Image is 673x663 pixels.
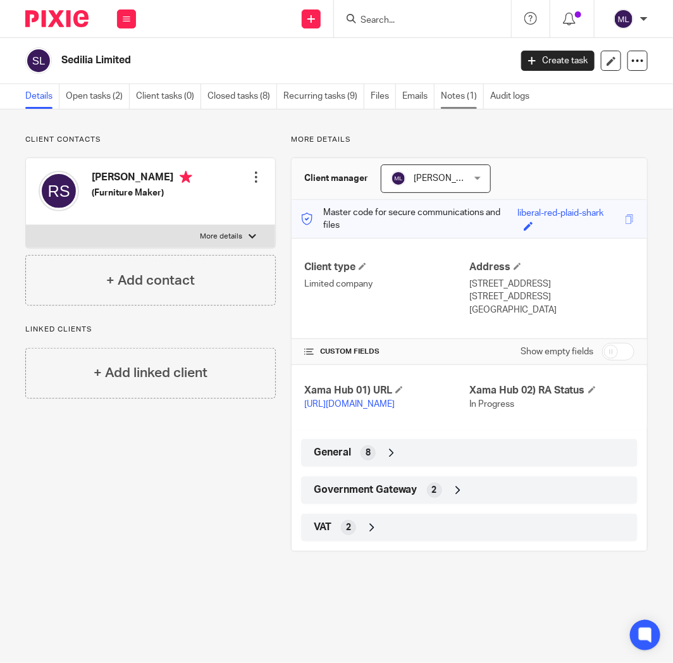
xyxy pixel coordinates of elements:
h3: Client manager [304,172,368,185]
p: Limited company [304,278,469,290]
span: In Progress [469,400,514,409]
p: Linked clients [25,325,276,335]
a: Notes (1) [441,84,484,109]
p: Master code for secure communications and files [301,206,518,232]
img: svg%3E [25,47,52,74]
span: Government Gateway [314,483,417,497]
p: More details [291,135,648,145]
img: Pixie [25,10,89,27]
h5: (Furniture Maker) [92,187,192,199]
div: liberal-red-plaid-shark [517,207,603,221]
img: svg%3E [39,171,79,211]
h4: Xama Hub 01) URL [304,384,469,397]
img: svg%3E [391,171,406,186]
a: Closed tasks (8) [207,84,277,109]
p: [STREET_ADDRESS] [469,290,634,303]
a: Client tasks (0) [136,84,201,109]
h4: Xama Hub 02) RA Status [469,384,634,397]
a: Create task [521,51,595,71]
span: 2 [432,484,437,497]
span: 8 [366,447,371,459]
p: Client contacts [25,135,276,145]
a: Recurring tasks (9) [283,84,364,109]
span: [PERSON_NAME] [414,174,484,183]
p: [GEOGRAPHIC_DATA] [469,304,634,316]
label: Show empty fields [521,345,593,358]
span: General [314,446,351,459]
a: Details [25,84,59,109]
span: 2 [346,521,351,534]
img: svg%3E [614,9,634,29]
i: Primary [180,171,192,183]
input: Search [359,15,473,27]
a: Audit logs [490,84,536,109]
span: VAT [314,521,331,534]
a: [URL][DOMAIN_NAME] [304,400,395,409]
h4: + Add contact [106,271,195,290]
a: Open tasks (2) [66,84,130,109]
h4: Address [469,261,634,274]
a: Files [371,84,396,109]
a: Emails [402,84,435,109]
h4: + Add linked client [94,363,207,383]
p: [STREET_ADDRESS] [469,278,634,290]
p: More details [200,232,242,242]
h2: Sedilia Limited [61,54,414,67]
h4: Client type [304,261,469,274]
h4: CUSTOM FIELDS [304,347,469,357]
h4: [PERSON_NAME] [92,171,192,187]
